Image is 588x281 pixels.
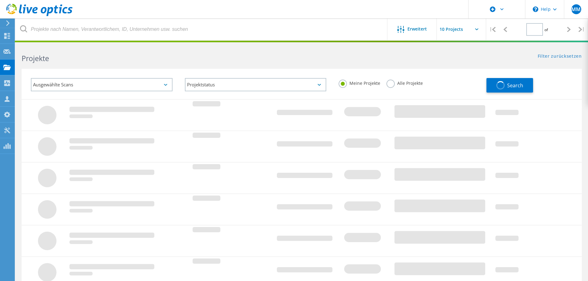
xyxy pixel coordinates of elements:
[486,19,499,40] div: |
[31,78,173,91] div: Ausgewählte Scans
[6,13,73,17] a: Live Optics Dashboard
[22,53,49,63] b: Projekte
[339,80,380,85] label: Meine Projekte
[386,80,423,85] label: Alle Projekte
[407,27,427,31] span: Erweitert
[185,78,327,91] div: Projektstatus
[533,6,538,12] svg: \n
[507,82,523,89] span: Search
[15,19,388,40] input: Projekte nach Namen, Verantwortlichem, ID, Unternehmen usw. suchen
[486,78,533,93] button: Search
[538,54,582,59] a: Filter zurücksetzen
[544,27,548,32] span: of
[575,19,588,40] div: |
[571,7,581,12] span: MM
